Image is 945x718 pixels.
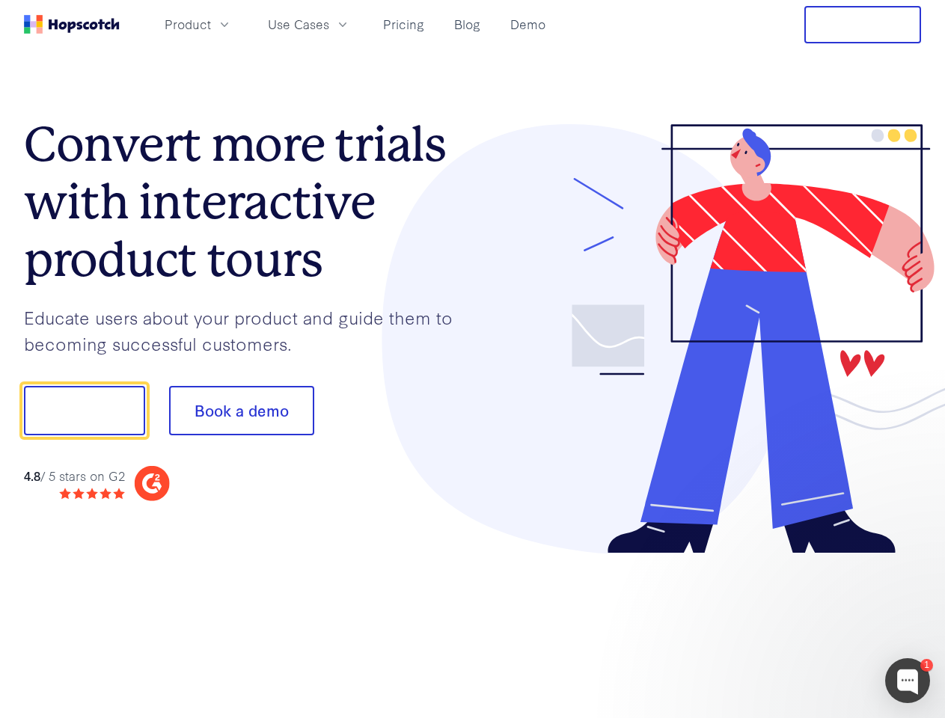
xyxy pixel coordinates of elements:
button: Product [156,12,241,37]
a: Blog [448,12,486,37]
button: Show me! [24,386,145,435]
div: 1 [920,659,933,672]
a: Pricing [377,12,430,37]
a: Demo [504,12,551,37]
h1: Convert more trials with interactive product tours [24,116,473,288]
p: Educate users about your product and guide them to becoming successful customers. [24,304,473,356]
span: Product [165,15,211,34]
button: Free Trial [804,6,921,43]
a: Home [24,15,120,34]
span: Use Cases [268,15,329,34]
button: Use Cases [259,12,359,37]
div: / 5 stars on G2 [24,467,125,485]
strong: 4.8 [24,467,40,484]
button: Book a demo [169,386,314,435]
